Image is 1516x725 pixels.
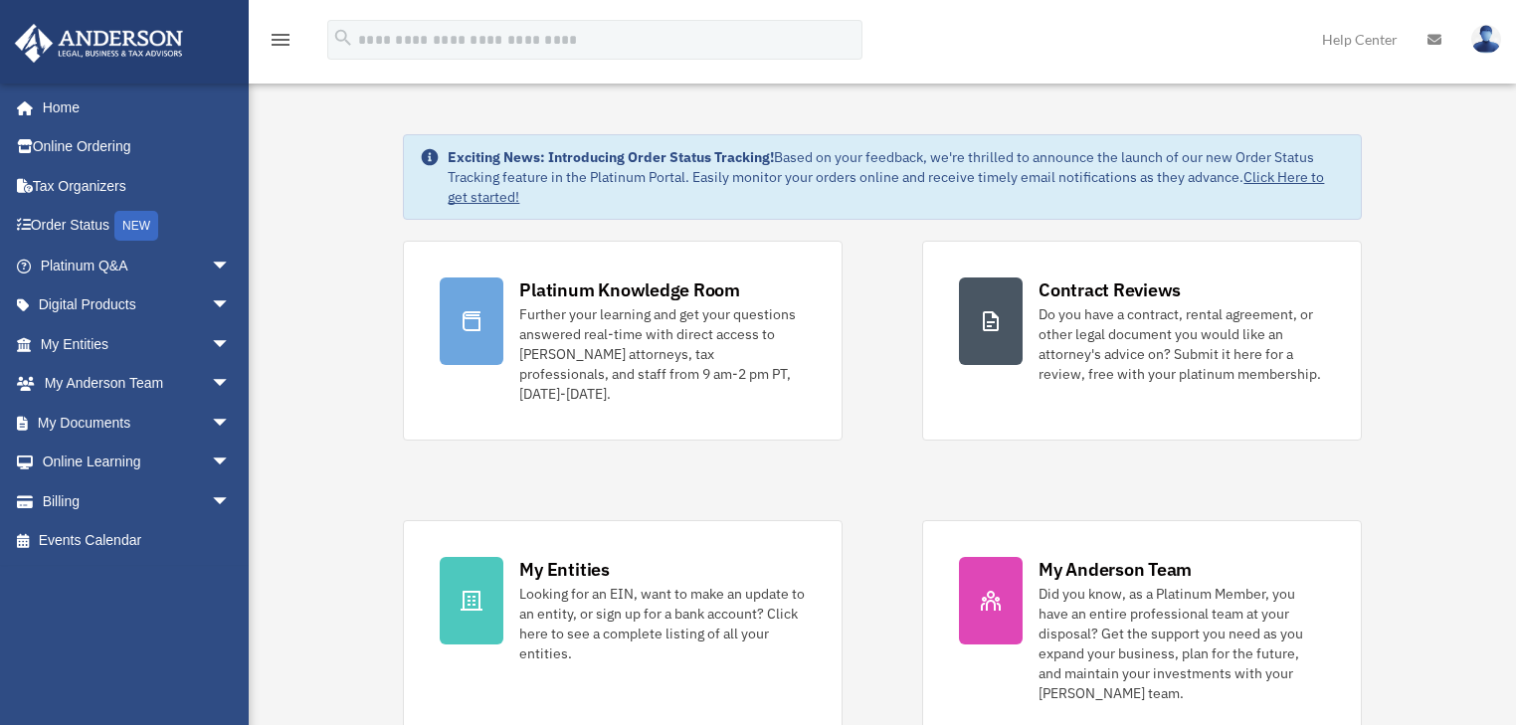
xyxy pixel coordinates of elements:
a: Order StatusNEW [14,206,261,247]
div: Platinum Knowledge Room [519,277,740,302]
span: arrow_drop_down [211,324,251,365]
a: Click Here to get started! [448,168,1324,206]
a: My Documentsarrow_drop_down [14,403,261,443]
div: NEW [114,211,158,241]
a: My Anderson Teamarrow_drop_down [14,364,261,404]
a: My Entitiesarrow_drop_down [14,324,261,364]
div: My Anderson Team [1039,557,1192,582]
i: menu [269,28,292,52]
div: Contract Reviews [1039,277,1181,302]
span: arrow_drop_down [211,443,251,483]
a: menu [269,35,292,52]
span: arrow_drop_down [211,246,251,286]
a: Online Ordering [14,127,261,167]
img: User Pic [1471,25,1501,54]
div: My Entities [519,557,609,582]
a: Platinum Knowledge Room Further your learning and get your questions answered real-time with dire... [403,241,843,441]
a: Platinum Q&Aarrow_drop_down [14,246,261,285]
a: Events Calendar [14,521,261,561]
a: Digital Productsarrow_drop_down [14,285,261,325]
a: Tax Organizers [14,166,261,206]
div: Further your learning and get your questions answered real-time with direct access to [PERSON_NAM... [519,304,806,404]
div: Do you have a contract, rental agreement, or other legal document you would like an attorney's ad... [1039,304,1325,384]
a: Billingarrow_drop_down [14,481,261,521]
a: Online Learningarrow_drop_down [14,443,261,482]
div: Did you know, as a Platinum Member, you have an entire professional team at your disposal? Get th... [1039,584,1325,703]
div: Based on your feedback, we're thrilled to announce the launch of our new Order Status Tracking fe... [448,147,1344,207]
span: arrow_drop_down [211,285,251,326]
img: Anderson Advisors Platinum Portal [9,24,189,63]
a: Contract Reviews Do you have a contract, rental agreement, or other legal document you would like... [922,241,1362,441]
span: arrow_drop_down [211,403,251,444]
span: arrow_drop_down [211,364,251,405]
i: search [332,27,354,49]
div: Looking for an EIN, want to make an update to an entity, or sign up for a bank account? Click her... [519,584,806,663]
strong: Exciting News: Introducing Order Status Tracking! [448,148,774,166]
a: Home [14,88,251,127]
span: arrow_drop_down [211,481,251,522]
